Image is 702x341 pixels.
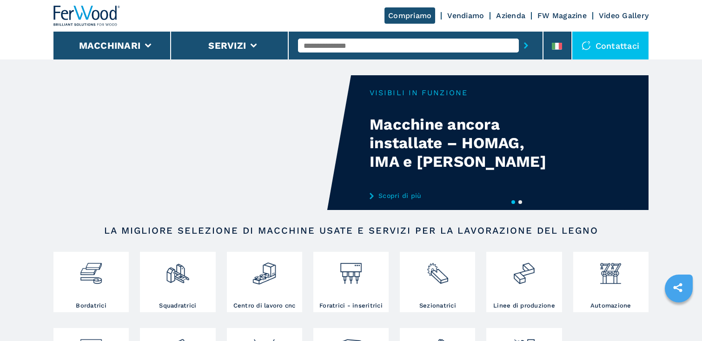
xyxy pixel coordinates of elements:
[537,11,587,20] a: FW Magazine
[666,276,689,299] a: sharethis
[582,41,591,50] img: Contattaci
[599,11,649,20] a: Video Gallery
[512,254,536,286] img: linee_di_produzione_2.png
[419,302,456,310] h3: Sezionatrici
[319,302,383,310] h3: Foratrici - inseritrici
[447,11,484,20] a: Vendiamo
[400,252,475,312] a: Sezionatrici
[598,254,623,286] img: automazione.png
[76,302,106,310] h3: Bordatrici
[338,254,363,286] img: foratrici_inseritrici_2.png
[233,302,296,310] h3: Centro di lavoro cnc
[518,200,522,204] button: 2
[140,252,215,312] a: Squadratrici
[252,254,277,286] img: centro_di_lavoro_cnc_2.png
[511,200,515,204] button: 1
[425,254,450,286] img: sezionatrici_2.png
[208,40,246,51] button: Servizi
[159,302,196,310] h3: Squadratrici
[79,254,103,286] img: bordatrici_1.png
[590,302,631,310] h3: Automazione
[572,32,649,59] div: Contattaci
[519,35,533,56] button: submit-button
[486,252,562,312] a: Linee di produzione
[53,252,129,312] a: Bordatrici
[227,252,302,312] a: Centro di lavoro cnc
[384,7,435,24] a: Compriamo
[496,11,525,20] a: Azienda
[166,254,190,286] img: squadratrici_2.png
[370,192,552,199] a: Scopri di più
[79,40,141,51] button: Macchinari
[573,252,649,312] a: Automazione
[83,225,619,236] h2: LA MIGLIORE SELEZIONE DI MACCHINE USATE E SERVIZI PER LA LAVORAZIONE DEL LEGNO
[53,6,120,26] img: Ferwood
[313,252,389,312] a: Foratrici - inseritrici
[53,75,351,210] video: Your browser does not support the video tag.
[493,302,555,310] h3: Linee di produzione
